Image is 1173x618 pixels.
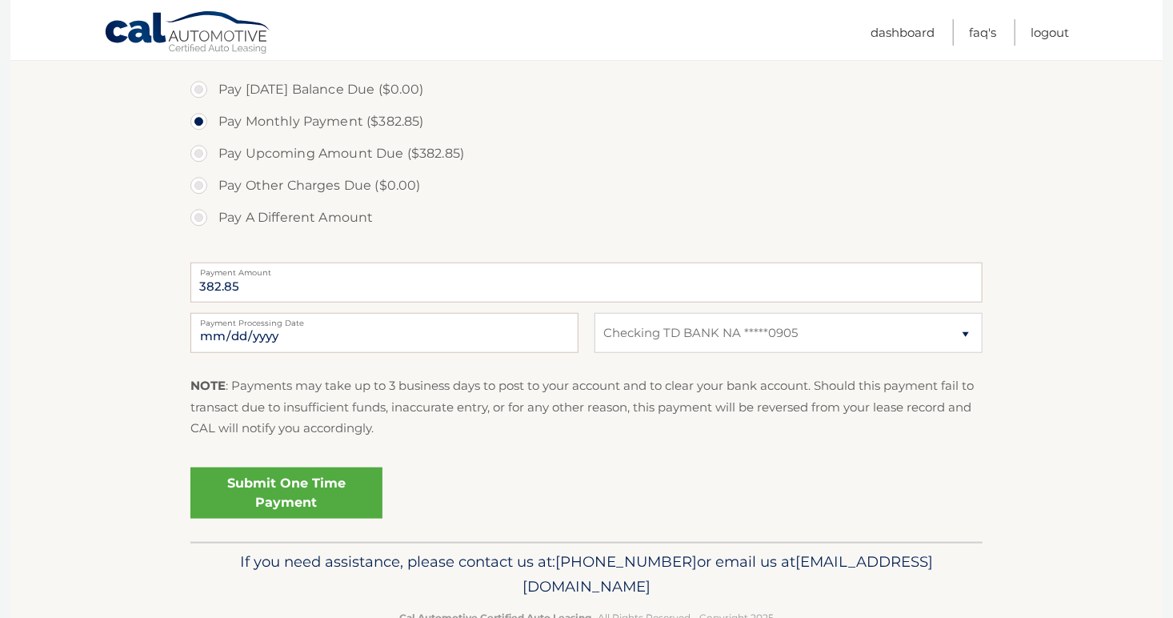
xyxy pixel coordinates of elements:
[190,313,578,353] input: Payment Date
[190,313,578,326] label: Payment Processing Date
[190,138,983,170] label: Pay Upcoming Amount Due ($382.85)
[190,468,382,519] a: Submit One Time Payment
[190,375,983,439] p: : Payments may take up to 3 business days to post to your account and to clear your bank account....
[104,10,272,57] a: Cal Automotive
[871,19,935,46] a: Dashboard
[190,74,983,106] label: Pay [DATE] Balance Due ($0.00)
[190,170,983,202] label: Pay Other Charges Due ($0.00)
[190,263,983,275] label: Payment Amount
[201,549,972,600] p: If you need assistance, please contact us at: or email us at
[969,19,996,46] a: FAQ's
[555,552,697,571] span: [PHONE_NUMBER]
[190,378,226,393] strong: NOTE
[190,263,983,303] input: Payment Amount
[190,106,983,138] label: Pay Monthly Payment ($382.85)
[1031,19,1069,46] a: Logout
[190,202,983,234] label: Pay A Different Amount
